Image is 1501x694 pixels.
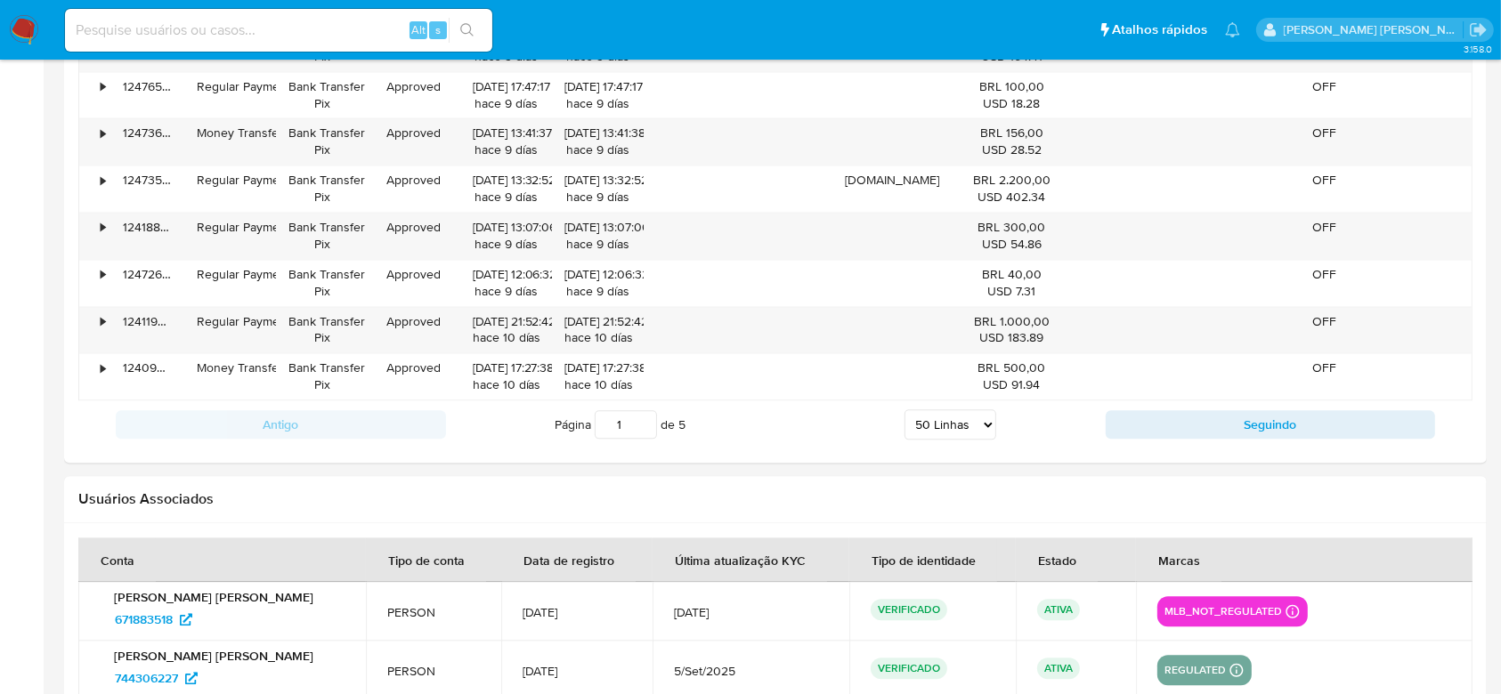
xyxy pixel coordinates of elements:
span: Atalhos rápidos [1112,20,1207,39]
span: Alt [411,21,426,38]
a: Sair [1469,20,1488,39]
p: andrea.asantos@mercadopago.com.br [1284,21,1464,38]
h2: Usuários Associados [78,490,1473,508]
a: Notificações [1225,22,1240,37]
input: Pesquise usuários ou casos... [65,19,492,42]
button: search-icon [449,18,485,43]
span: s [435,21,441,38]
span: 3.158.0 [1464,42,1492,56]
